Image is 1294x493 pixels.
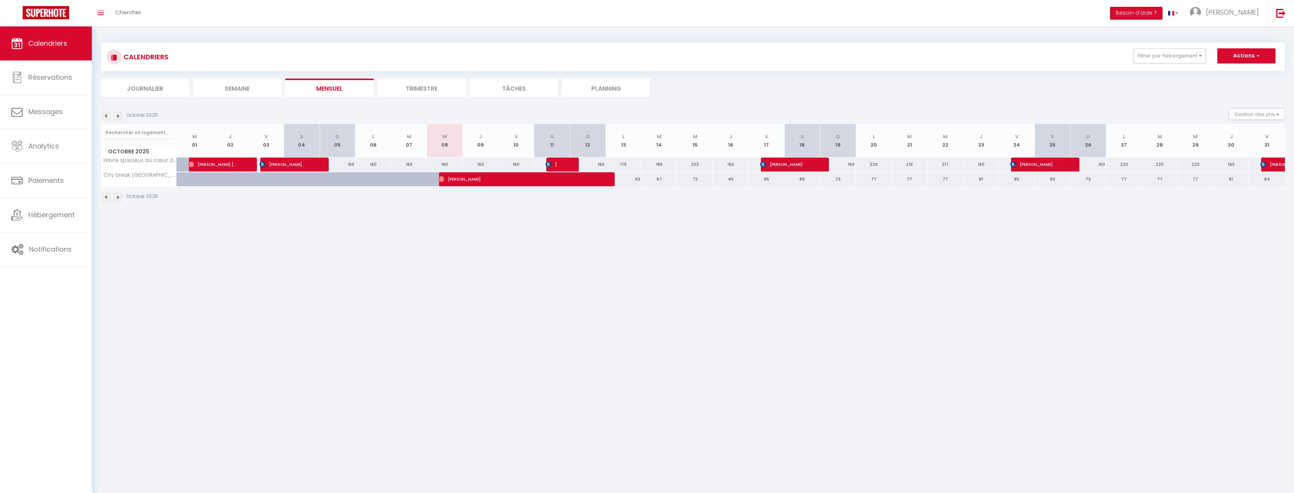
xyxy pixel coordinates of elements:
[212,124,248,158] th: 02
[765,133,768,140] abbr: V
[892,158,928,172] div: 219
[642,158,677,172] div: 189
[749,124,785,158] th: 17
[1142,124,1178,158] th: 28
[192,133,197,140] abbr: M
[856,158,892,172] div: 220
[836,133,840,140] abbr: D
[229,133,232,140] abbr: J
[1015,133,1019,140] abbr: V
[642,172,677,186] div: 67
[760,157,808,172] span: [PERSON_NAME]
[713,172,749,186] div: 45
[115,8,141,16] span: Chercher
[677,124,713,158] th: 15
[442,133,447,140] abbr: M
[570,124,606,158] th: 12
[23,6,69,19] img: Super Booking
[101,146,176,157] span: Octobre 2025
[1178,124,1214,158] th: 29
[606,172,642,186] div: 63
[546,157,558,172] span: [PERSON_NAME] [PERSON_NAME]
[892,172,928,186] div: 77
[963,172,999,186] div: 81
[677,158,713,172] div: 202
[285,79,374,97] li: Mensuel
[928,124,963,158] th: 22
[498,158,534,172] div: 160
[427,124,463,158] th: 08
[784,172,820,186] div: 89
[1106,172,1142,186] div: 77
[1214,158,1249,172] div: 160
[1217,48,1275,63] button: Actions
[1276,8,1286,18] img: logout
[356,124,391,158] th: 06
[1214,172,1249,186] div: 81
[102,158,178,163] span: Havre spacieux au cœur de [GEOGRAPHIC_DATA] - 8 personnes
[1110,7,1163,20] button: Besoin d'aide ?
[856,124,892,158] th: 20
[963,158,999,172] div: 160
[1249,124,1285,158] th: 31
[479,133,482,140] abbr: J
[438,172,594,186] span: [PERSON_NAME]
[264,133,268,140] abbr: V
[407,133,411,140] abbr: M
[784,124,820,158] th: 18
[188,157,236,172] span: [PERSON_NAME] [PERSON_NAME]
[1178,172,1214,186] div: 77
[570,158,606,172] div: 160
[1142,158,1178,172] div: 220
[28,39,67,48] span: Calendriers
[391,158,427,172] div: 160
[28,141,59,151] span: Analytics
[749,172,785,186] div: 85
[677,172,713,186] div: 72
[1106,124,1142,158] th: 27
[1178,158,1214,172] div: 220
[28,176,64,185] span: Paiements
[820,158,856,172] div: 160
[963,124,999,158] th: 23
[1193,133,1198,140] abbr: M
[470,79,558,97] li: Tâches
[284,124,320,158] th: 04
[1249,172,1285,186] div: 84
[873,133,875,140] abbr: L
[377,79,466,97] li: Trimestre
[729,133,732,140] abbr: J
[586,133,590,140] abbr: D
[335,133,339,140] abbr: D
[999,172,1035,186] div: 85
[856,172,892,186] div: 77
[127,112,158,119] p: Octobre 2025
[498,124,534,158] th: 10
[101,79,189,97] li: Journalier
[1133,48,1206,63] button: Filtrer par hébergement
[801,133,804,140] abbr: S
[713,124,749,158] th: 16
[515,133,518,140] abbr: V
[427,158,463,172] div: 160
[606,158,642,172] div: 175
[1086,133,1090,140] abbr: D
[1206,8,1259,17] span: [PERSON_NAME]
[1035,124,1071,158] th: 25
[1265,133,1269,140] abbr: V
[463,158,499,172] div: 160
[928,158,963,172] div: 217
[320,158,356,172] div: 160
[892,124,928,158] th: 21
[1106,158,1142,172] div: 220
[980,133,983,140] abbr: J
[1142,172,1178,186] div: 77
[177,124,213,158] th: 01
[102,172,178,178] span: City break [GEOGRAPHIC_DATA] • Grand balcon
[1123,133,1125,140] abbr: L
[300,133,303,140] abbr: S
[28,107,63,116] span: Messages
[1010,157,1058,172] span: [PERSON_NAME]
[1158,133,1162,140] abbr: M
[562,79,650,97] li: Planning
